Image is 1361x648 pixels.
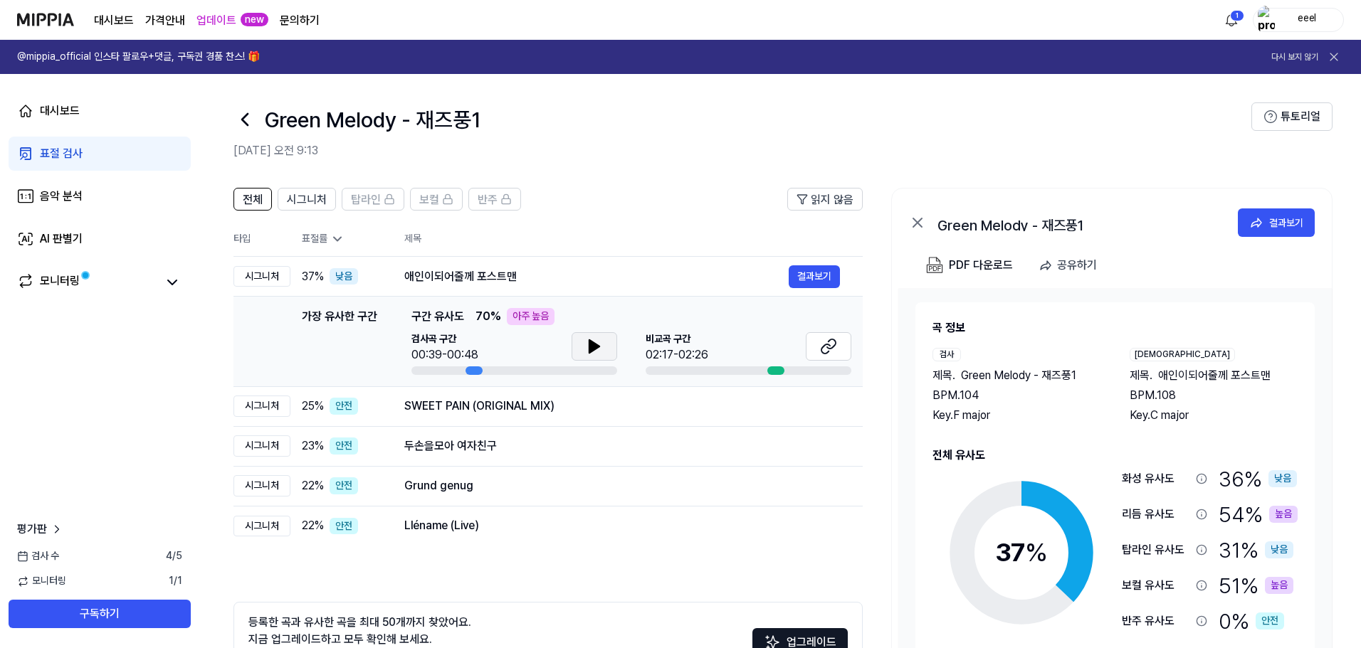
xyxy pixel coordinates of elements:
div: 공유하기 [1057,256,1097,275]
span: 검사 수 [17,549,59,563]
button: 알림1 [1220,9,1243,31]
span: 제목 . [1130,367,1152,384]
span: 전체 [243,191,263,208]
div: 안전 [330,477,358,494]
div: 높음 [1269,506,1298,523]
span: 37 % [302,268,324,285]
div: AI 판별기 [40,230,83,248]
h2: 곡 정보 [932,319,1298,336]
div: Key. C major [1130,407,1298,424]
div: 안전 [330,518,358,535]
img: 알림 [1223,11,1240,28]
div: 낮음 [330,268,358,285]
div: 31 % [1219,535,1293,565]
div: Grund genug [404,477,840,494]
button: 공유하기 [1033,251,1108,280]
span: 보컬 [419,191,439,208]
button: 결과보기 [789,265,840,288]
img: PDF Download [926,257,943,274]
button: PDF 다운로드 [923,251,1016,280]
span: 반주 [478,191,498,208]
div: 안전 [1256,612,1284,630]
div: 36 % [1219,464,1297,494]
div: 시그니처 [233,475,290,496]
div: 시그니처 [233,266,290,287]
div: SWEET PAIN (ORIGINAL MIX) [404,398,840,415]
span: 평가판 [17,521,47,538]
span: 탑라인 [351,191,381,208]
button: 보컬 [410,188,463,211]
div: 검사 [932,348,961,361]
img: profile [1258,6,1275,34]
span: 모니터링 [17,574,66,588]
button: 구독하기 [9,600,191,628]
div: 표절 검사 [40,145,83,162]
div: 반주 유사도 [1122,612,1190,630]
span: 읽지 않음 [811,191,853,208]
div: 아주 높음 [507,308,555,325]
div: 낮음 [1268,470,1297,487]
span: 4 / 5 [166,549,182,563]
div: 화성 유사도 [1122,470,1190,487]
div: 시그니처 [233,435,290,457]
button: 탑라인 [342,188,404,211]
div: 안전 [330,398,358,415]
button: 전체 [233,188,272,211]
div: 안전 [330,437,358,455]
div: BPM. 108 [1130,387,1298,404]
div: new [241,13,268,27]
div: 높음 [1265,577,1293,594]
div: 결과보기 [1269,215,1303,230]
div: 시그니처 [233,516,290,537]
div: 낮음 [1265,541,1293,558]
div: BPM. 104 [932,387,1101,404]
h2: 전체 유사도 [932,447,1298,464]
a: AI 판별기 [9,222,191,256]
a: 대시보드 [94,12,134,29]
div: 애인이되어줄께 포스트맨 [404,268,789,285]
div: eeel [1279,11,1335,27]
div: 탑라인 유사도 [1122,541,1190,558]
div: 리듬 유사도 [1122,506,1190,523]
div: 0 % [1219,606,1284,636]
h1: @mippia_official 인스타 팔로우+댓글, 구독권 경품 찬스! 🎁 [17,50,260,64]
button: profileeeel [1253,8,1344,32]
span: 구간 유사도 [411,308,464,325]
h1: Green Melody - 재즈풍1 [265,105,480,134]
div: 1 [1230,10,1244,21]
button: 시그니처 [278,188,336,211]
span: Green Melody - 재즈풍1 [961,367,1076,384]
a: 가격안내 [145,12,185,29]
button: 튜토리얼 [1251,102,1333,131]
h2: [DATE] 오전 9:13 [233,142,1251,159]
span: 비교곡 구간 [646,332,708,346]
div: 모니터링 [40,272,80,292]
div: 두손을모아 여자친구 [404,437,840,455]
button: 반주 [468,188,521,211]
a: 업데이트 [196,12,236,29]
a: 모니터링 [17,272,157,292]
div: Lléname (Live) [404,517,840,534]
div: 02:17-02:26 [646,346,708,363]
button: 결과보기 [1238,208,1315,237]
div: 54 % [1219,499,1298,529]
button: 다시 보지 않기 [1271,51,1318,63]
div: 37 [995,533,1048,572]
span: 검사곡 구간 [411,332,478,346]
div: 51 % [1219,570,1293,600]
button: 읽지 않음 [787,188,863,211]
div: 시그니처 [233,395,290,417]
div: Green Melody - 재즈풍1 [937,214,1222,231]
a: 대시보드 [9,94,191,128]
th: 제목 [404,222,863,256]
div: PDF 다운로드 [949,256,1013,275]
th: 타입 [233,222,290,257]
div: [DEMOGRAPHIC_DATA] [1130,348,1235,361]
div: 등록한 곡과 유사한 곡을 최대 50개까지 찾았어요. 지금 업그레이드하고 모두 확인해 보세요. [248,614,471,648]
div: 가장 유사한 구간 [302,308,377,375]
div: 대시보드 [40,102,80,119]
div: 00:39-00:48 [411,346,478,363]
span: 25 % [302,398,324,415]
